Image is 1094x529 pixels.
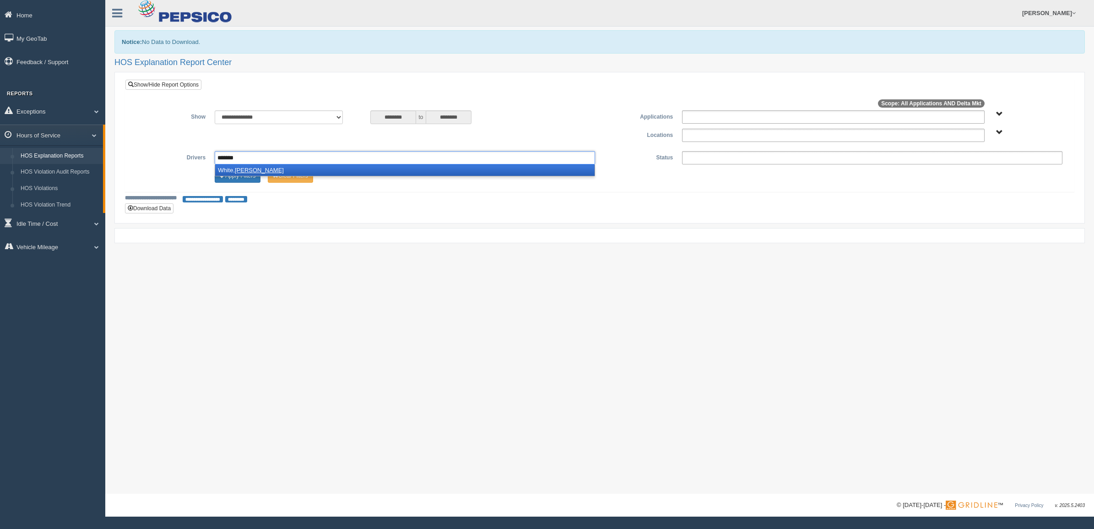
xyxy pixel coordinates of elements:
[215,164,595,176] li: White,
[946,501,997,510] img: Gridline
[897,501,1085,510] div: © [DATE]-[DATE] - ™
[122,38,142,45] b: Notice:
[114,30,1085,54] div: No Data to Download.
[16,180,103,197] a: HOS Violations
[600,129,677,140] label: Locations
[16,197,103,213] a: HOS Violation Trend
[235,167,284,174] em: [PERSON_NAME]
[16,164,103,180] a: HOS Violation Audit Reports
[1055,503,1085,508] span: v. 2025.5.2403
[600,110,677,121] label: Applications
[114,58,1085,67] h2: HOS Explanation Report Center
[416,110,425,124] span: to
[16,148,103,164] a: HOS Explanation Reports
[125,80,201,90] a: Show/Hide Report Options
[600,151,677,162] label: Status
[878,99,985,108] span: Scope: All Applications AND Delta Mkt
[1015,503,1043,508] a: Privacy Policy
[125,203,173,213] button: Download Data
[132,110,210,121] label: Show
[132,151,210,162] label: Drivers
